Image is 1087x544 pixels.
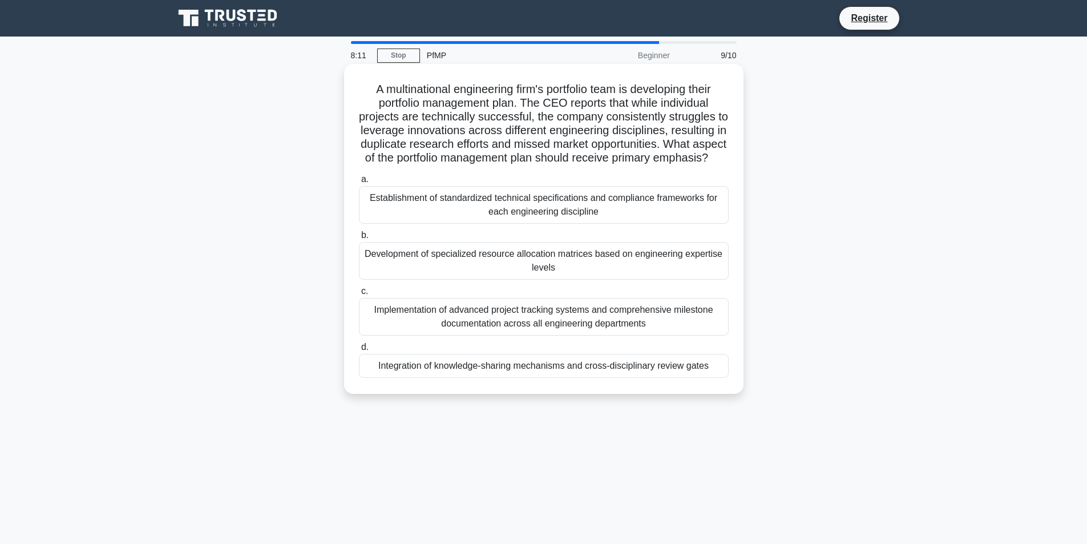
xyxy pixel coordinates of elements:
[377,49,420,63] a: Stop
[359,298,729,336] div: Implementation of advanced project tracking systems and comprehensive milestone documentation acr...
[361,342,369,352] span: d.
[344,44,377,67] div: 8:11
[359,242,729,280] div: Development of specialized resource allocation matrices based on engineering expertise levels
[359,354,729,378] div: Integration of knowledge-sharing mechanisms and cross-disciplinary review gates
[358,82,730,166] h5: A multinational engineering firm's portfolio team is developing their portfolio management plan. ...
[577,44,677,67] div: Beginner
[361,286,368,296] span: c.
[361,174,369,184] span: a.
[361,230,369,240] span: b.
[844,11,894,25] a: Register
[677,44,743,67] div: 9/10
[420,44,577,67] div: PfMP
[359,186,729,224] div: Establishment of standardized technical specifications and compliance frameworks for each enginee...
